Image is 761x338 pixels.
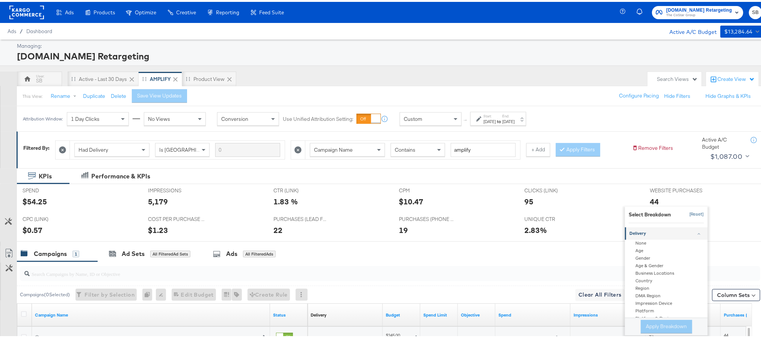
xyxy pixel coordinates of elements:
span: IMPRESSIONS [148,185,204,192]
button: Duplicate [83,91,105,98]
div: Drag to reorder tab [71,75,75,79]
a: Reflects the ability of your Ad Campaign to achieve delivery based on ad states, schedule and bud... [311,310,326,316]
div: Gender [626,253,708,260]
span: Ads [8,26,16,32]
span: Clear All Filters [578,288,622,298]
button: Column Sets [712,287,760,299]
span: SPEND [23,185,79,192]
div: [DATE] [502,117,515,123]
a: Shows the current state of your Ad Campaign. [273,310,305,316]
div: Drag to reorder tab [142,75,146,79]
span: SB [752,6,759,15]
span: No Views [148,114,170,120]
div: DMA Region [626,291,708,298]
span: PURCHASES (LEAD FORM) [273,214,330,221]
span: Products [94,8,115,14]
span: ↑ [462,117,470,120]
span: CLICKS (LINK) [524,185,581,192]
div: Platform & Device [626,313,708,321]
a: Your campaign's objective. [461,310,492,316]
div: Business Locations [626,268,708,276]
div: 2.83% [524,223,547,234]
button: $1,087.00 [707,149,751,161]
button: [Reset] [685,207,704,219]
a: The number of times your ad was served. On mobile apps an ad is counted as served the first time ... [574,310,643,316]
button: Remove Filters [632,143,673,150]
a: Your campaign name. [35,310,267,316]
div: Delivery [630,229,704,235]
div: Platform [626,306,708,313]
div: Age & Gender [626,260,708,268]
div: [DATE] [483,117,496,123]
div: Create View [717,74,755,81]
button: Hide Filters [664,91,690,98]
div: Attribution Window: [23,114,63,120]
div: Ad Sets [122,248,145,256]
span: Optimize [135,8,156,14]
div: Active A/C Budget [702,134,743,148]
span: Conversion [221,114,248,120]
input: Enter a search term [451,141,516,155]
a: The total amount spent to date. [498,310,568,316]
div: Active A/C Budget [661,24,717,35]
button: + Add [526,141,550,155]
span: Had Delivery [79,145,108,151]
div: Performance & KPIs [91,170,150,179]
div: $10.47 [399,194,423,205]
span: COST PER PURCHASE (WEBSITE EVENTS) [148,214,204,221]
div: Impression Device [626,298,708,306]
div: $1.23 [148,223,168,234]
div: $1,087.00 [710,149,743,160]
span: CPC (LINK) [23,214,79,221]
div: All Filtered Ads [243,249,276,256]
div: $13,284.64 [724,25,753,35]
div: 22 [273,223,282,234]
label: End: [502,112,515,117]
button: Delete [111,91,126,98]
div: Search Views [657,74,698,81]
div: 0 [142,287,156,299]
div: 19 [399,223,408,234]
span: Ads [65,8,74,14]
div: AMPLIFY [150,74,171,81]
span: Creative [176,8,196,14]
div: $245.00 [386,330,400,336]
button: Configure Pacing [614,87,664,101]
a: Dashboard [26,26,52,32]
div: $54.25 [23,194,47,205]
div: Ads [226,248,237,256]
div: KPIs [39,170,52,179]
div: $0.57 [23,223,42,234]
span: Campaign Name [314,145,353,151]
span: WEBSITE PURCHASES [650,185,706,192]
div: 5,179 [148,194,168,205]
div: Active - Last 30 Days [79,74,127,81]
span: Reporting [216,8,239,14]
div: Campaigns [34,248,67,256]
input: Search Campaigns by Name, ID or Objective [30,262,692,276]
span: 44 [724,330,728,336]
label: Use Unified Attribution Setting: [283,114,353,121]
span: CTR (LINK) [273,185,330,192]
div: 1.83 % [273,194,298,205]
span: CPM [399,185,455,192]
div: Delivery [311,310,326,316]
div: None [626,238,708,245]
button: Hide Graphs & KPIs [705,91,751,98]
div: Country [626,276,708,283]
div: 44 [650,194,659,205]
span: Custom [404,114,422,120]
span: UNIQUE CTR [524,214,581,221]
a: The maximum amount you're willing to spend on your ads, on average each day or over the lifetime ... [386,310,417,316]
div: Age [626,245,708,253]
div: Managing: [17,41,760,48]
a: Delivery [625,225,708,238]
div: 1 [72,249,79,256]
div: Select Breakdown [629,209,671,216]
strong: to [496,117,502,122]
button: [DOMAIN_NAME] RetargetingThe CoStar Group [652,4,743,17]
button: Clear All Filters [575,287,625,299]
span: PURCHASES (PHONE CALL) [399,214,455,221]
a: If set, this is the maximum spend for your campaign. [423,310,455,316]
